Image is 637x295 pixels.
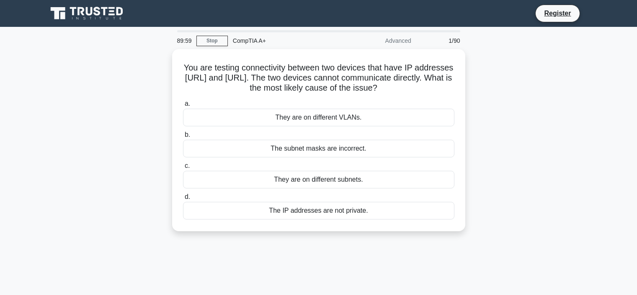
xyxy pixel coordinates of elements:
span: c. [185,162,190,169]
div: Advanced [343,32,416,49]
span: a. [185,100,190,107]
div: They are on different VLANs. [183,109,454,126]
h5: You are testing connectivity between two devices that have IP addresses [URL] and [URL]. The two ... [182,63,455,94]
div: The subnet masks are incorrect. [183,140,454,157]
div: CompTIA A+ [228,32,343,49]
span: b. [185,131,190,138]
div: The IP addresses are not private. [183,202,454,219]
a: Register [539,8,576,18]
div: 1/90 [416,32,465,49]
span: d. [185,193,190,200]
div: 89:59 [172,32,196,49]
div: They are on different subnets. [183,171,454,188]
a: Stop [196,36,228,46]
